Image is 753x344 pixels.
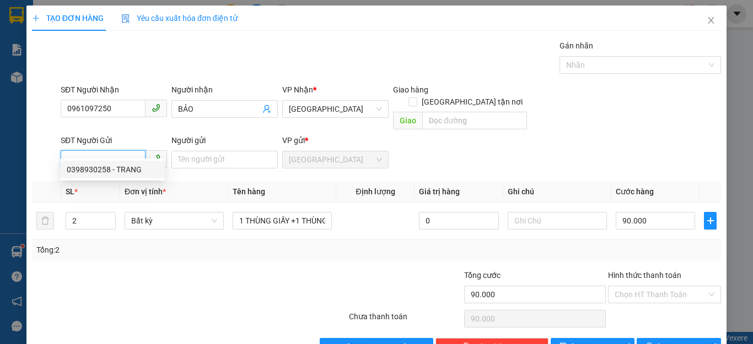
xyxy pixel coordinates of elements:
[233,212,332,230] input: VD: Bàn, Ghế
[36,244,292,256] div: Tổng: 2
[560,41,593,50] label: Gán nhãn
[67,163,158,176] div: 0398930258 - TRANG
[419,212,498,230] input: 0
[262,105,271,113] span: user-add
[608,271,681,280] label: Hình thức thanh toán
[61,84,167,96] div: SĐT Người Nhận
[282,85,313,94] span: VP Nhận
[66,187,74,196] span: SL
[503,181,611,203] th: Ghi chú
[704,212,717,230] button: plus
[121,14,238,23] span: Yêu cầu xuất hóa đơn điện tử
[289,151,382,168] span: Quảng Sơn
[422,112,527,129] input: Dọc đường
[14,71,49,123] b: Xe Đăng Nhân
[171,134,278,146] div: Người gửi
[60,161,165,178] div: 0398930258 - TRANG
[419,187,460,196] span: Giá trị hàng
[68,16,109,68] b: Gửi khách hàng
[32,14,104,23] span: TẠO ĐƠN HÀNG
[616,187,654,196] span: Cước hàng
[32,14,40,22] span: plus
[704,216,716,225] span: plus
[393,112,422,129] span: Giao
[393,85,428,94] span: Giao hàng
[233,187,265,196] span: Tên hàng
[36,212,54,230] button: delete
[417,96,527,108] span: [GEOGRAPHIC_DATA] tận nơi
[464,271,501,280] span: Tổng cước
[508,212,607,230] input: Ghi Chú
[289,101,382,117] span: Sài Gòn
[696,6,727,36] button: Close
[707,16,716,25] span: close
[356,187,395,196] span: Định lượng
[121,14,130,23] img: icon
[152,103,160,112] span: phone
[171,84,278,96] div: Người nhận
[131,212,217,229] span: Bất kỳ
[93,52,152,66] li: (c) 2017
[61,134,167,146] div: SĐT Người Gửi
[152,154,160,163] span: phone
[125,187,166,196] span: Đơn vị tính
[120,14,146,40] img: logo.jpg
[93,42,152,51] b: [DOMAIN_NAME]
[282,134,389,146] div: VP gửi
[348,310,463,330] div: Chưa thanh toán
